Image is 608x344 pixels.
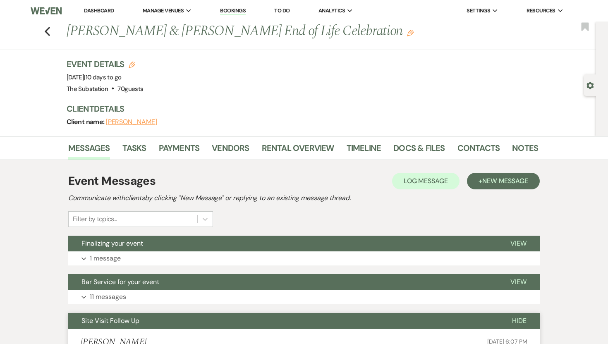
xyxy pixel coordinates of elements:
span: Client name: [67,117,106,126]
span: The Substation [67,85,108,93]
span: [DATE] [67,73,121,81]
a: Messages [68,141,110,160]
h3: Event Details [67,58,143,70]
a: Vendors [212,141,249,160]
span: Manage Venues [143,7,184,15]
button: Open lead details [586,81,594,89]
button: +New Message [467,173,540,189]
a: To Do [274,7,290,14]
button: Site Visit Follow Up [68,313,499,329]
a: Payments [159,141,200,160]
button: 11 messages [68,290,540,304]
span: Resources [527,7,555,15]
button: View [497,274,540,290]
a: Notes [512,141,538,160]
button: Bar Service for your event [68,274,497,290]
button: Log Message [392,173,460,189]
span: Bar Service for your event [81,277,159,286]
a: Dashboard [84,7,114,14]
span: 10 days to go [86,73,122,81]
a: Bookings [220,7,246,15]
button: Edit [407,29,414,36]
a: Rental Overview [262,141,334,160]
p: 11 messages [90,291,126,302]
span: | [84,73,121,81]
span: Finalizing your event [81,239,143,248]
span: View [510,239,527,248]
img: Weven Logo [31,2,62,19]
span: New Message [482,177,528,185]
span: Analytics [318,7,345,15]
a: Tasks [122,141,146,160]
a: Contacts [457,141,500,160]
h1: [PERSON_NAME] & [PERSON_NAME] End of Life Celebration [67,21,437,41]
button: Hide [499,313,540,329]
span: 70 guests [117,85,143,93]
button: [PERSON_NAME] [106,119,157,125]
div: Filter by topics... [73,214,117,224]
span: Log Message [404,177,448,185]
p: 1 message [90,253,121,264]
span: View [510,277,527,286]
span: Settings [467,7,490,15]
h2: Communicate with clients by clicking "New Message" or replying to an existing message thread. [68,193,540,203]
a: Docs & Files [393,141,445,160]
button: Finalizing your event [68,236,497,251]
button: View [497,236,540,251]
h1: Event Messages [68,172,156,190]
button: 1 message [68,251,540,265]
span: Site Visit Follow Up [81,316,139,325]
span: Hide [512,316,527,325]
h3: Client Details [67,103,530,115]
a: Timeline [347,141,381,160]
